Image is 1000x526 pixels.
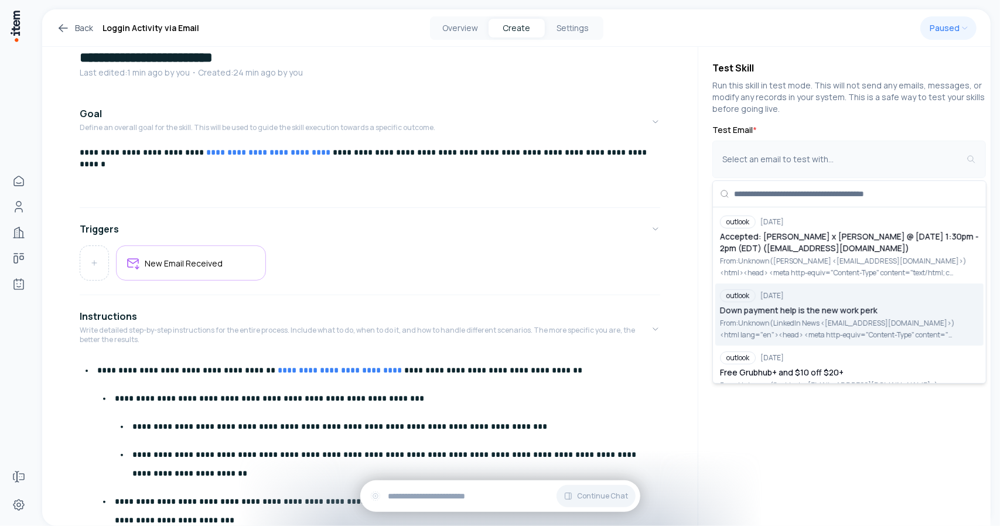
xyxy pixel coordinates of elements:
[720,268,954,278] div: <html><head> <meta http-equiv="Content-Type" content="text/html; charset=utf-8"><meta name="viewp...
[712,61,986,75] h4: Test Skill
[80,123,435,132] p: Define an overall goal for the skill. This will be used to guide the skill execution towards a sp...
[557,485,636,507] button: Continue Chat
[722,153,967,165] div: Select an email to test with...
[7,247,30,270] a: deals
[720,351,756,364] div: outlook
[7,169,30,193] a: Home
[360,480,640,512] div: Continue Chat
[80,107,102,121] h4: Goal
[80,309,137,323] h4: Instructions
[760,353,784,363] span: [DATE]
[56,21,93,35] a: Back
[80,222,119,236] h4: Triggers
[489,19,545,37] button: Create
[80,97,660,146] button: GoalDefine an overall goal for the skill. This will be used to guide the skill execution towards ...
[80,213,660,245] button: Triggers
[7,221,30,244] a: Companies
[9,9,21,43] img: Item Brain Logo
[7,493,30,517] a: Settings
[545,19,601,37] button: Settings
[80,326,651,344] p: Write detailed step-by-step instructions for the entire process. Include what to do, when to do i...
[432,19,489,37] button: Overview
[712,124,986,136] label: Test Email
[578,491,629,501] span: Continue Chat
[103,21,199,35] h1: Loggin Activity via Email
[720,231,979,254] div: Accepted: [PERSON_NAME] x [PERSON_NAME] @ [DATE] 1:30pm - 2pm (EDT) ([EMAIL_ADDRESS][DOMAIN_NAME])
[720,257,979,266] div: From: Unknown ( [PERSON_NAME] <[EMAIL_ADDRESS][DOMAIN_NAME]> )
[80,67,660,78] p: Last edited: 1 min ago by you ・Created: 24 min ago by you
[145,258,223,269] h5: New Email Received
[7,465,30,489] a: Forms
[720,305,955,316] div: Down payment help is the new work perk
[720,330,954,340] div: <html lang="en"><head> <meta http-equiv="Content-Type" content="text/html; charset=utf-8"><meta n...
[720,319,955,328] div: From: Unknown ( LinkedIn News <[EMAIL_ADDRESS][DOMAIN_NAME]> )
[760,291,784,300] span: [DATE]
[720,289,756,302] div: outlook
[80,300,660,358] button: InstructionsWrite detailed step-by-step instructions for the entire process. Include what to do, ...
[720,367,954,378] div: Free Grubhub+ and $10 off $20+
[713,207,986,383] div: Suggestions
[720,216,756,228] div: outlook
[760,217,784,227] span: [DATE]
[7,195,30,218] a: Contacts
[7,272,30,296] a: Agents
[80,146,660,203] div: GoalDefine an overall goal for the skill. This will be used to guide the skill execution towards ...
[720,381,954,390] div: From: Unknown ( Grubhub <[EMAIL_ADDRESS][DOMAIN_NAME]> )
[80,245,660,290] div: Triggers
[712,80,986,115] p: Run this skill in test mode. This will not send any emails, messages, or modify any records in yo...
